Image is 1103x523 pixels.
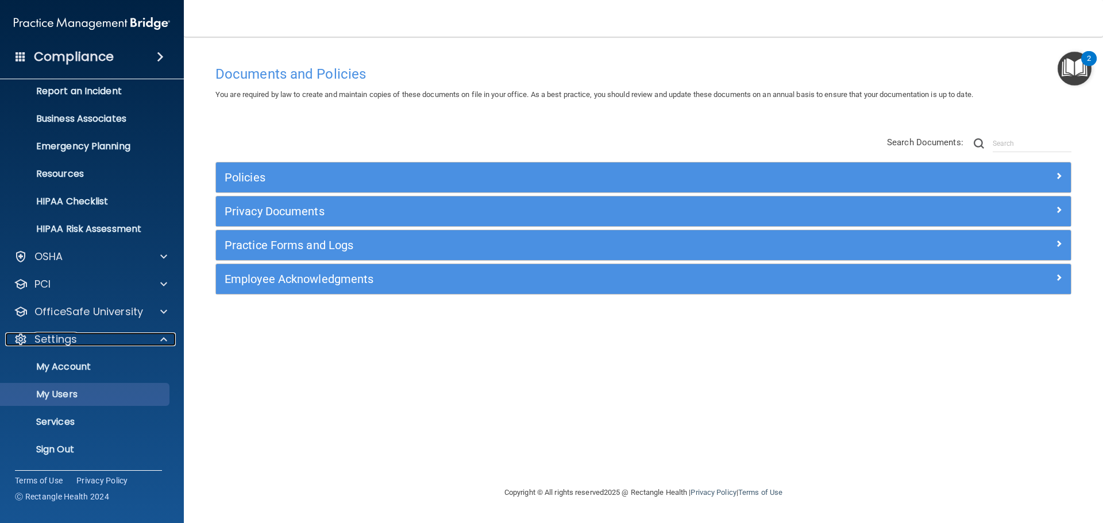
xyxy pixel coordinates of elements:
[7,223,164,235] p: HIPAA Risk Assessment
[7,444,164,455] p: Sign Out
[225,171,849,184] h5: Policies
[34,332,77,346] p: Settings
[14,277,167,291] a: PCI
[34,305,143,319] p: OfficeSafe University
[7,416,164,428] p: Services
[974,138,984,149] img: ic-search.3b580494.png
[434,474,853,511] div: Copyright © All rights reserved 2025 @ Rectangle Health | |
[225,202,1062,220] a: Privacy Documents
[14,305,167,319] a: OfficeSafe University
[34,49,114,65] h4: Compliance
[7,168,164,180] p: Resources
[1087,59,1091,73] div: 2
[1058,52,1092,86] button: Open Resource Center, 2 new notifications
[993,135,1071,152] input: Search
[887,137,963,148] span: Search Documents:
[14,250,167,264] a: OSHA
[225,236,1062,254] a: Practice Forms and Logs
[34,277,51,291] p: PCI
[7,361,164,373] p: My Account
[7,389,164,400] p: My Users
[14,332,167,346] a: Settings
[14,12,170,35] img: PMB logo
[7,113,164,125] p: Business Associates
[225,239,849,251] h5: Practice Forms and Logs
[34,250,63,264] p: OSHA
[7,86,164,97] p: Report an Incident
[738,488,782,497] a: Terms of Use
[7,196,164,207] p: HIPAA Checklist
[225,270,1062,288] a: Employee Acknowledgments
[691,488,736,497] a: Privacy Policy
[76,475,128,486] a: Privacy Policy
[15,491,109,502] span: Ⓒ Rectangle Health 2024
[225,205,849,218] h5: Privacy Documents
[225,168,1062,187] a: Policies
[225,273,849,285] h5: Employee Acknowledgments
[7,141,164,152] p: Emergency Planning
[15,475,63,486] a: Terms of Use
[215,90,973,99] span: You are required by law to create and maintain copies of these documents on file in your office. ...
[215,67,1071,82] h4: Documents and Policies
